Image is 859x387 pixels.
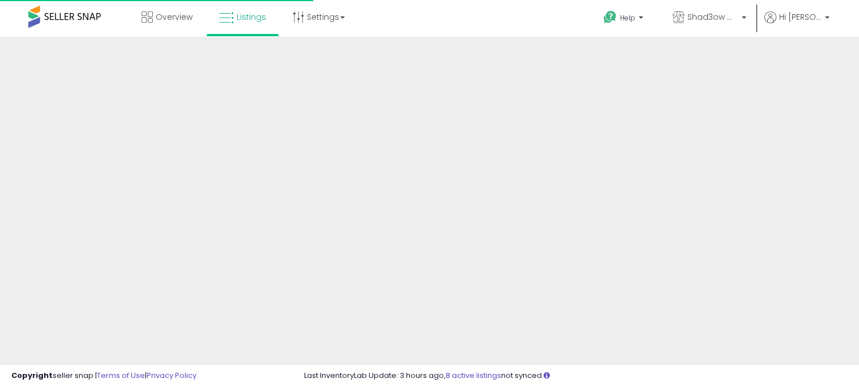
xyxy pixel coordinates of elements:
[147,370,196,381] a: Privacy Policy
[304,371,848,381] div: Last InventoryLab Update: 3 hours ago, not synced.
[237,11,266,23] span: Listings
[156,11,193,23] span: Overview
[764,11,830,37] a: Hi [PERSON_NAME]
[11,371,196,381] div: seller snap | |
[97,370,145,381] a: Terms of Use
[11,370,53,381] strong: Copyright
[544,372,550,379] i: Click here to read more about un-synced listings.
[446,370,501,381] a: 8 active listings
[603,10,617,24] i: Get Help
[595,2,655,37] a: Help
[687,11,738,23] span: Shad3ow Goods & Services
[620,13,635,23] span: Help
[779,11,822,23] span: Hi [PERSON_NAME]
